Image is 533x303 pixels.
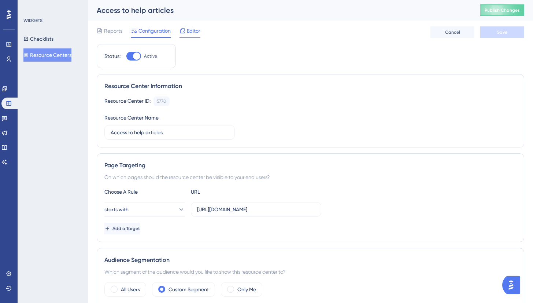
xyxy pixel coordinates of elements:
[104,52,121,61] div: Status:
[104,256,517,264] div: Audience Segmentation
[430,26,474,38] button: Cancel
[169,285,209,294] label: Custom Segment
[237,285,256,294] label: Only Me
[502,274,524,296] iframe: UserGuiding AI Assistant Launcher
[187,26,200,35] span: Editor
[197,205,315,213] input: yourwebsite.com/path
[112,226,140,231] span: Add a Target
[104,173,517,182] div: On which pages should the resource center be visible to your end users?
[111,128,229,136] input: Type your Resource Center name
[144,53,157,59] span: Active
[138,26,171,35] span: Configuration
[104,202,185,217] button: starts with
[191,187,271,196] div: URL
[23,18,42,23] div: WIDGETS
[157,98,166,104] div: 5770
[445,29,460,35] span: Cancel
[104,187,185,196] div: Choose A Rule
[485,7,520,13] span: Publish Changes
[104,205,129,214] span: starts with
[23,48,71,62] button: Resource Centers
[497,29,507,35] span: Save
[104,161,517,170] div: Page Targeting
[97,5,462,15] div: Access to help articles
[104,267,517,276] div: Which segment of the audience would you like to show this resource center to?
[104,96,151,106] div: Resource Center ID:
[104,223,140,234] button: Add a Target
[480,26,524,38] button: Save
[121,285,140,294] label: All Users
[104,113,159,122] div: Resource Center Name
[480,4,524,16] button: Publish Changes
[104,26,122,35] span: Reports
[104,82,517,91] div: Resource Center Information
[23,32,53,45] button: Checklists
